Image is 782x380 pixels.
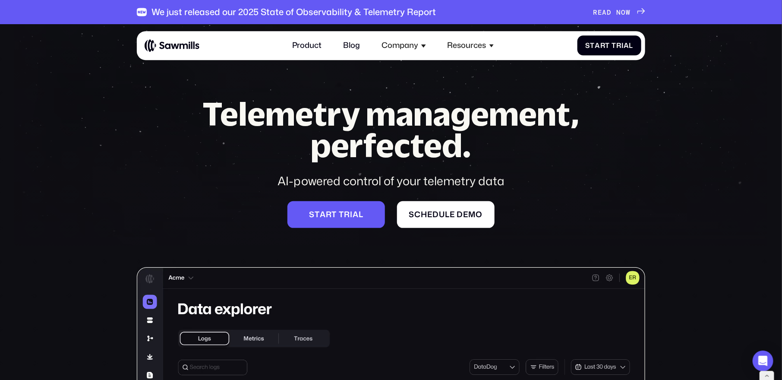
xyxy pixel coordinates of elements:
[287,201,385,228] a: Starttrial
[585,41,590,50] span: S
[621,8,626,16] span: O
[332,210,337,219] span: t
[409,210,414,219] span: S
[315,210,320,219] span: t
[421,210,427,219] span: h
[602,8,607,16] span: A
[427,210,432,219] span: e
[439,210,445,219] span: u
[432,210,439,219] span: d
[626,8,631,16] span: W
[629,41,634,50] span: l
[612,41,617,50] span: T
[593,8,598,16] span: R
[344,210,350,219] span: r
[337,35,366,56] a: Blog
[616,8,621,16] span: N
[457,210,464,219] span: d
[353,210,359,219] span: a
[309,210,315,219] span: S
[450,210,455,219] span: e
[441,35,500,56] div: Resources
[590,41,595,50] span: t
[476,210,483,219] span: o
[350,210,353,219] span: i
[598,8,602,16] span: E
[448,41,486,51] div: Resources
[339,210,344,219] span: t
[621,41,624,50] span: i
[183,173,599,189] div: AI-powered control of your telemetry data
[753,351,773,371] div: Open Intercom Messenger
[382,41,418,51] div: Company
[376,35,432,56] div: Company
[616,41,621,50] span: r
[359,210,364,219] span: l
[326,210,332,219] span: r
[469,210,476,219] span: m
[445,210,450,219] span: l
[286,35,328,56] a: Product
[320,210,326,219] span: a
[605,41,610,50] span: t
[183,98,599,161] h1: Telemetry management, perfected.
[577,35,641,55] a: StartTrial
[397,201,495,228] a: Scheduledemo
[593,8,645,16] a: READNOW
[624,41,629,50] span: a
[600,41,605,50] span: r
[595,41,600,50] span: a
[464,210,469,219] span: e
[151,7,436,17] div: We just released our 2025 State of Observability & Telemetry Report
[607,8,612,16] span: D
[414,210,421,219] span: c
